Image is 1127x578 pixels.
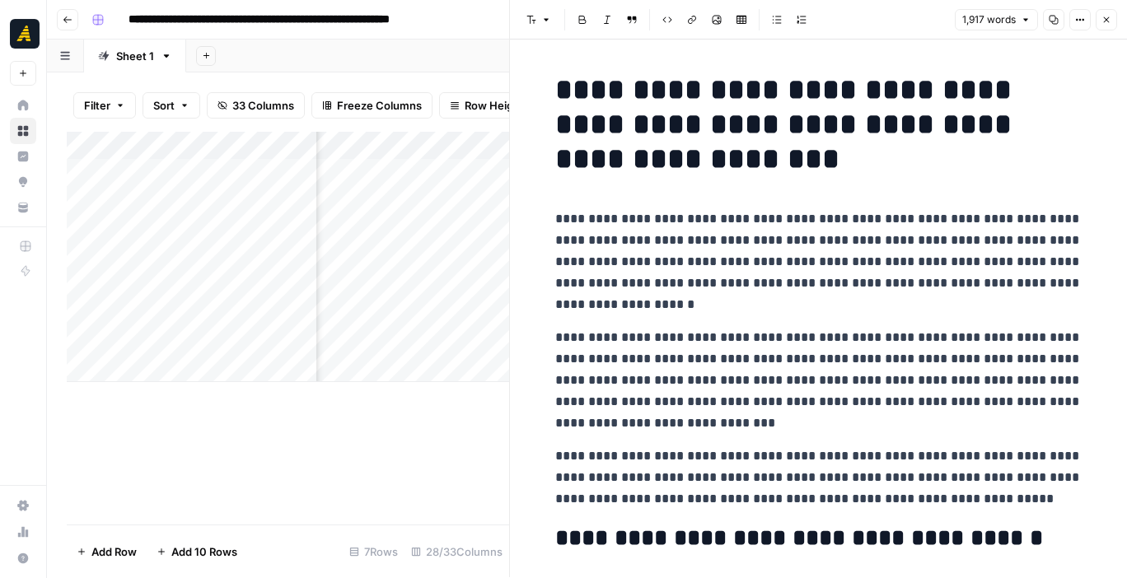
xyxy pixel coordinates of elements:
[10,194,36,221] a: Your Data
[73,92,136,119] button: Filter
[84,40,186,72] a: Sheet 1
[955,9,1038,30] button: 1,917 words
[439,92,535,119] button: Row Height
[10,92,36,119] a: Home
[84,97,110,114] span: Filter
[343,538,405,565] div: 7 Rows
[10,169,36,195] a: Opportunities
[116,48,154,64] div: Sheet 1
[207,92,305,119] button: 33 Columns
[67,538,147,565] button: Add Row
[91,543,137,560] span: Add Row
[10,13,36,54] button: Workspace: Marketers in Demand
[962,12,1016,27] span: 1,917 words
[405,538,509,565] div: 28/33 Columns
[10,519,36,545] a: Usage
[10,492,36,519] a: Settings
[147,538,247,565] button: Add 10 Rows
[232,97,294,114] span: 33 Columns
[171,543,237,560] span: Add 10 Rows
[143,92,200,119] button: Sort
[10,19,40,49] img: Marketers in Demand Logo
[10,545,36,571] button: Help + Support
[311,92,433,119] button: Freeze Columns
[153,97,175,114] span: Sort
[10,118,36,144] a: Browse
[337,97,422,114] span: Freeze Columns
[10,143,36,170] a: Insights
[465,97,524,114] span: Row Height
